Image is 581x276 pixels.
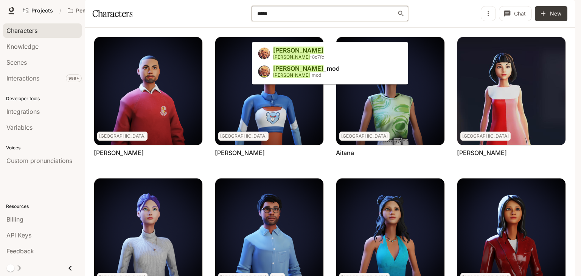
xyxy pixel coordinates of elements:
img: Trump [258,47,270,59]
button: Open workspace menu [64,3,130,18]
span: -8c7fc [273,54,324,60]
span: Projects [31,8,53,14]
a: [PERSON_NAME] [94,149,144,157]
img: Aitana [336,37,444,145]
span: [PERSON_NAME] [273,47,323,54]
span: _mod [273,65,340,72]
a: Go to projects [20,3,56,18]
h1: Characters [92,6,132,21]
button: Chat [499,6,532,21]
img: Trump_mod [258,65,270,78]
span: [PERSON_NAME] [273,54,310,60]
img: Abel [94,37,202,145]
span: _mod [273,72,321,78]
span: [PERSON_NAME] [273,65,323,72]
span: [PERSON_NAME] [273,72,310,78]
a: Aitana [336,149,354,157]
img: Adelina [215,37,323,145]
button: New [535,6,567,21]
a: [PERSON_NAME] [457,149,507,157]
p: Pen Pals [Production] [76,8,118,14]
a: [PERSON_NAME] [215,149,265,157]
img: Akira [457,37,565,145]
div: / [56,7,64,15]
